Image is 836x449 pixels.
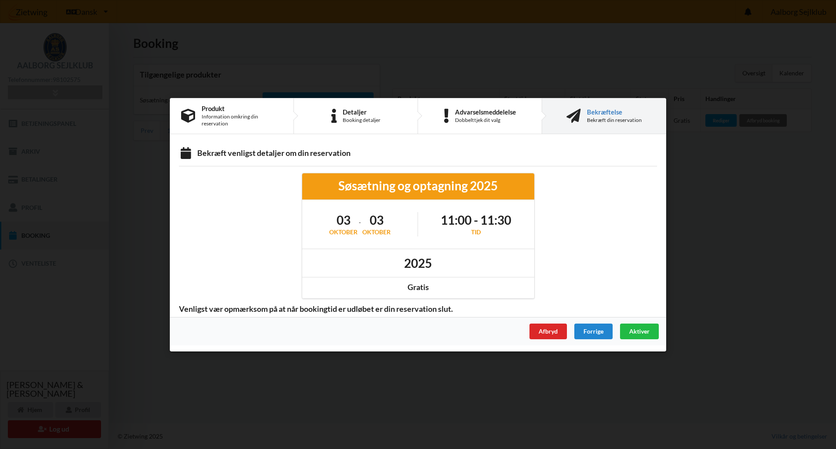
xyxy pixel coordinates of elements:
[308,282,528,292] div: Gratis
[362,212,391,228] h1: 03
[441,212,511,228] h1: 11:00 - 11:30
[455,108,516,115] div: Advarselsmeddelelse
[359,219,361,226] span: -
[343,116,381,123] div: Booking detaljer
[202,113,282,127] div: Information omkring din reservation
[202,105,282,111] div: Produkt
[173,304,459,314] span: Venligst vær opmærksom på at når bookingtid er udløbet er din reservation slut.
[343,108,381,115] div: Detaljer
[441,228,511,236] div: Tid
[587,108,642,115] div: Bekræftelse
[329,212,357,228] h1: 03
[629,327,650,334] span: Aktiver
[308,178,528,193] div: Søsætning og optagning 2025
[587,116,642,123] div: Bekræft din reservation
[455,116,516,123] div: Dobbelttjek dit valg
[529,323,567,339] div: Afbryd
[362,228,391,236] div: oktober
[404,255,432,270] h1: 2025
[329,228,357,236] div: oktober
[574,323,613,339] div: Forrige
[179,148,657,160] div: Bekræft venligst detaljer om din reservation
